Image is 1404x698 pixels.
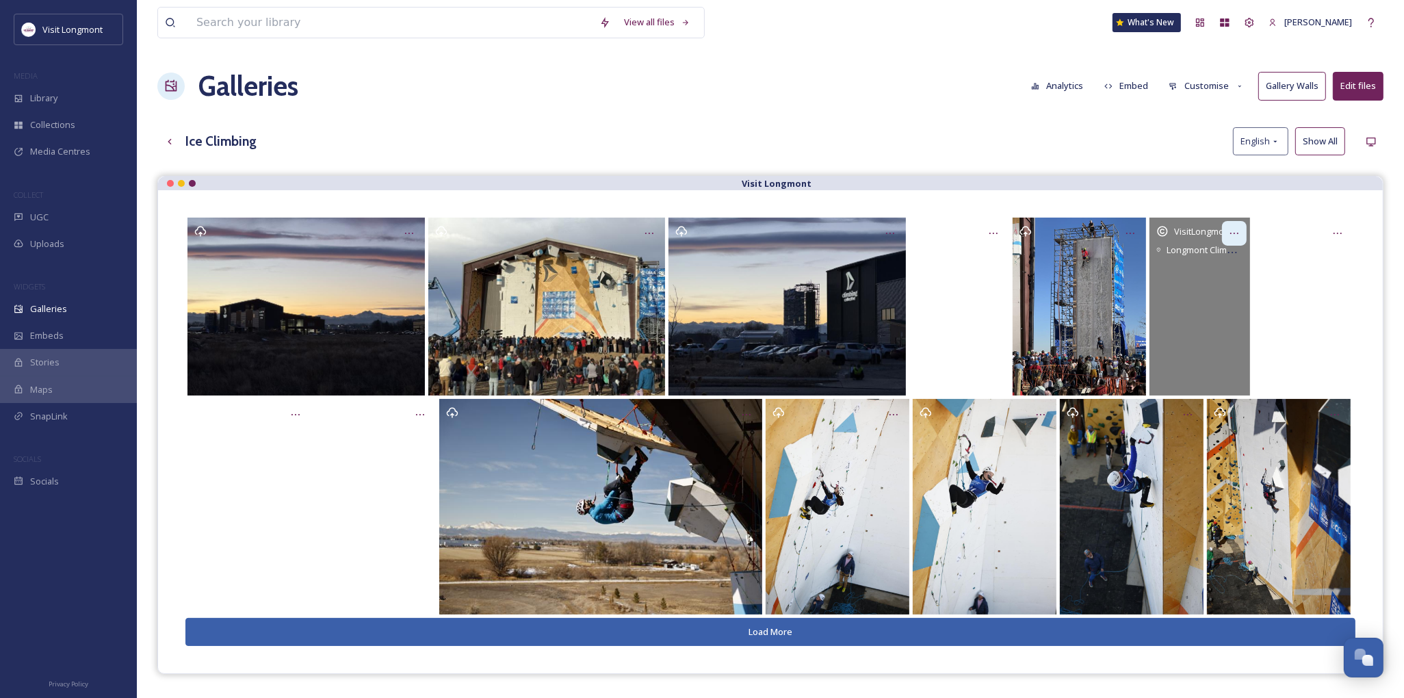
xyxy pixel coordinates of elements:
[1148,216,1251,398] a: Opens media popup. Media description: Monty4-VisitLongmont.MOV.
[617,9,697,36] a: View all files
[30,302,67,315] span: Galleries
[30,410,68,423] span: SnapLink
[764,398,911,617] a: Opens media popup. Media description: Copy of _G6A0010.JPG.
[14,70,38,81] span: MEDIA
[186,216,427,398] a: Opens media popup. Media description: Ice Climbing World Cup 2025.
[22,23,36,36] img: longmont.jpg
[30,211,49,224] span: UGC
[49,680,88,688] span: Privacy Policy
[1258,72,1326,100] button: Gallery Walls
[14,281,45,292] span: WIDGETS
[42,23,103,36] span: Visit Longmont
[1024,73,1097,99] a: Analytics
[1113,13,1181,32] a: What's New
[30,356,60,369] span: Stories
[14,190,43,200] span: COLLECT
[30,475,59,488] span: Socials
[1251,216,1355,398] a: Opens media popup. Media description: IceWall-VisitLongmont.mov.
[1058,398,1206,617] a: Opens media popup. Media description: Copy of _G6A0093.JPG.
[30,118,75,131] span: Collections
[667,216,908,398] a: Opens media popup. Media description: Ice Climbing World Cup 2025.
[1344,638,1383,677] button: Open Chat
[190,8,593,38] input: Search your library
[911,398,1058,617] a: Opens media popup. Media description: Copy of _G6A0049.JPG.
[14,454,41,464] span: SOCIALS
[30,145,90,158] span: Media Centres
[49,675,88,691] a: Privacy Policy
[313,398,438,617] a: Opens media popup. Media description: Monty9-VisitLongmont.MOV.
[30,237,64,250] span: Uploads
[30,329,64,342] span: Embeds
[1205,398,1352,617] a: Opens media popup. Media description: Copy of _G6A3397.JPG.
[438,398,764,617] a: Opens media popup. Media description: Copy of _G6A3374.JPG.
[1262,9,1359,36] a: [PERSON_NAME]
[30,92,57,105] span: Library
[1240,135,1270,148] span: English
[1097,73,1156,99] button: Embed
[1167,243,1366,256] span: Longmont Climbing Collective [STREET_ADDRESS]
[1011,216,1148,398] a: Opens media popup. Media description: Ice Climbing World Cup 2025.
[185,618,1355,646] button: Load More
[908,216,1011,398] a: Opens media popup. Media description: Ice Climbing World Cup 2025.
[1295,127,1345,155] button: Show All
[1024,73,1091,99] button: Analytics
[1333,72,1383,100] button: Edit files
[742,177,811,190] strong: Visit Longmont
[1174,225,1232,237] span: VisitLongmont
[30,383,53,396] span: Maps
[426,216,667,398] a: Opens media popup. Media description: Ice Climbing World Cup 2025.
[185,131,257,151] h3: Ice Climbing
[198,66,298,107] a: Galleries
[189,398,313,617] a: Opens media popup. Media description: IMG_1505-VisitLongmont.MOV.
[1162,73,1251,99] button: Customise
[1284,16,1352,28] span: [PERSON_NAME]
